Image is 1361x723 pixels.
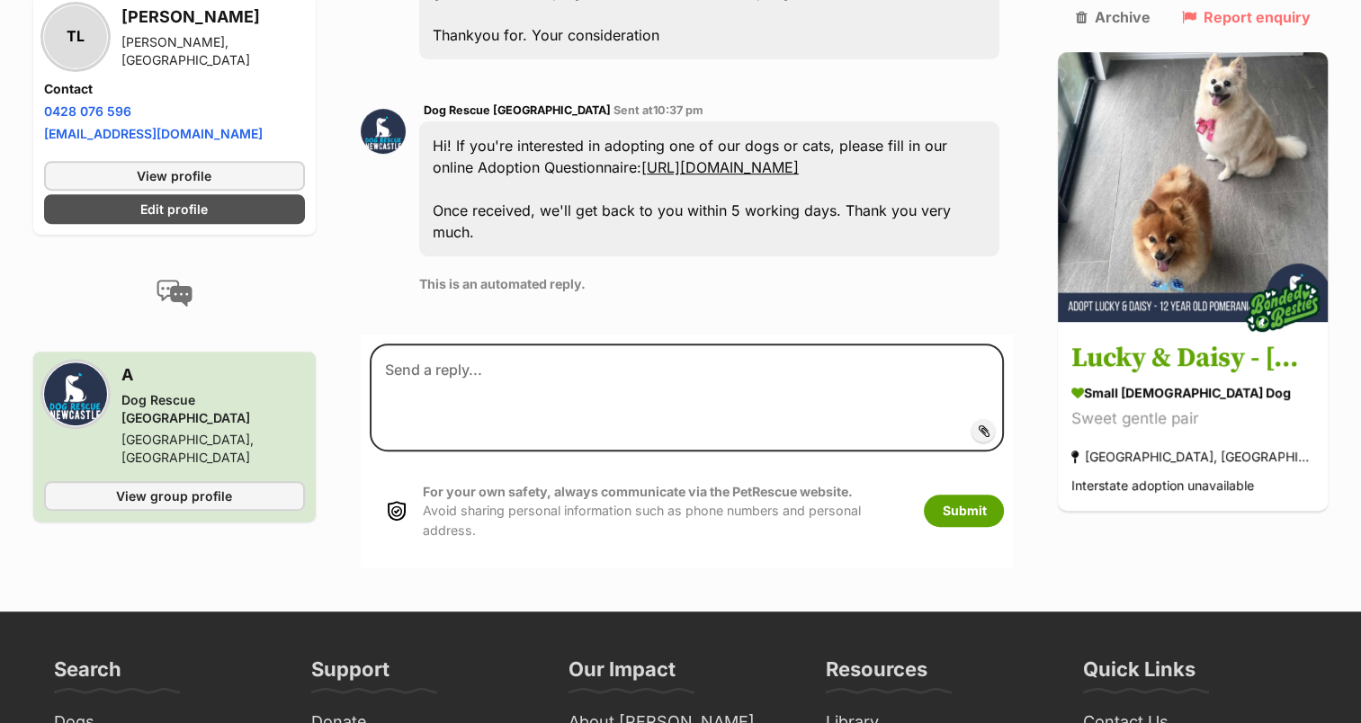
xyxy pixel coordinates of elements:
a: Archive [1076,9,1151,25]
h3: [PERSON_NAME] [121,4,305,30]
h3: Lucky & Daisy - [DEMOGRAPHIC_DATA] Pomeranians [1071,339,1314,379]
p: This is an automated reply. [419,274,1000,293]
a: View profile [44,161,305,191]
span: View profile [137,166,211,185]
a: Report enquiry [1182,9,1311,25]
a: 0428 076 596 [44,103,131,119]
img: Dog Rescue Newcastle profile pic [44,362,107,425]
h3: Our Impact [569,656,676,692]
button: Submit [924,495,1004,527]
h4: Contact [44,80,305,98]
h3: Quick Links [1083,656,1195,692]
span: View group profile [116,486,232,505]
span: Interstate adoption unavailable [1071,478,1254,494]
img: Lucky & Daisy - 12 Year Old Pomeranians [1058,52,1328,322]
a: Lucky & Daisy - [DEMOGRAPHIC_DATA] Pomeranians small [DEMOGRAPHIC_DATA] Dog Sweet gentle pair [GE... [1058,326,1328,512]
div: small [DEMOGRAPHIC_DATA] Dog [1071,384,1314,403]
a: View group profile [44,481,305,511]
h3: Resources [826,656,927,692]
div: [GEOGRAPHIC_DATA], [GEOGRAPHIC_DATA] [1071,445,1314,469]
img: Dog Rescue Newcastle profile pic [361,109,406,154]
h3: Search [54,656,121,692]
span: 10:37 pm [653,103,703,117]
div: Sweet gentle pair [1071,407,1314,432]
h3: A [121,362,305,388]
img: conversation-icon-4a6f8262b818ee0b60e3300018af0b2d0b884aa5de6e9bcb8d3d4eeb1a70a7c4.svg [157,280,193,307]
div: Dog Rescue [GEOGRAPHIC_DATA] [121,391,305,427]
div: TL [44,5,107,68]
img: bonded besties [1238,263,1328,353]
a: [EMAIL_ADDRESS][DOMAIN_NAME] [44,126,263,141]
a: Edit profile [44,194,305,224]
span: Sent at [613,103,703,117]
p: Avoid sharing personal information such as phone numbers and personal address. [423,482,906,540]
div: [PERSON_NAME], [GEOGRAPHIC_DATA] [121,33,305,69]
span: Dog Rescue [GEOGRAPHIC_DATA] [424,103,611,117]
strong: For your own safety, always communicate via the PetRescue website. [423,484,853,499]
div: Hi! If you're interested in adopting one of our dogs or cats, please fill in our online Adoption ... [419,121,1000,256]
div: [GEOGRAPHIC_DATA], [GEOGRAPHIC_DATA] [121,431,305,467]
h3: Support [311,656,389,692]
a: [URL][DOMAIN_NAME] [641,158,799,176]
span: Edit profile [140,200,208,219]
